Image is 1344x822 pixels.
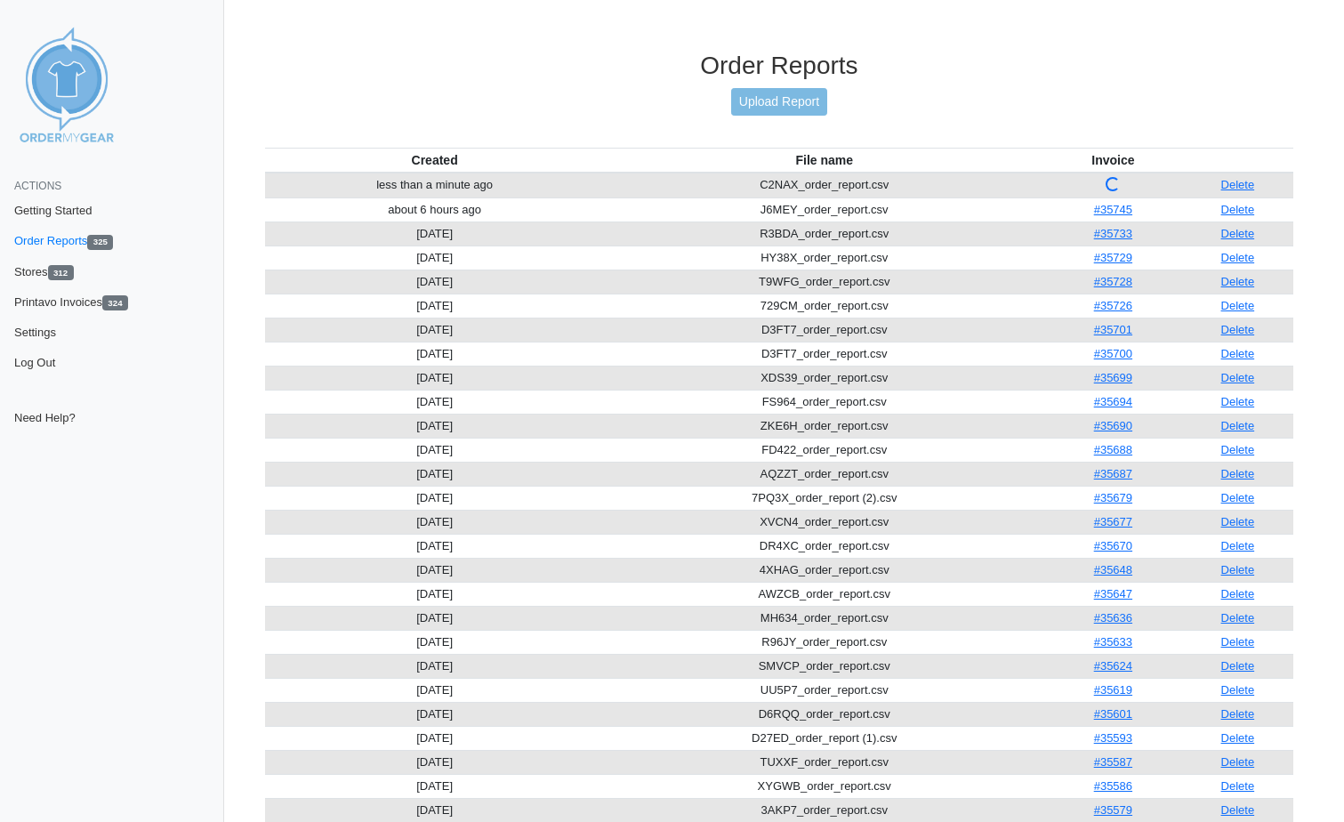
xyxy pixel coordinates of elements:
[1221,443,1255,456] a: Delete
[1094,731,1132,745] a: #35593
[265,318,605,342] td: [DATE]
[1221,611,1255,625] a: Delete
[265,197,605,222] td: about 6 hours ago
[1221,203,1255,216] a: Delete
[265,414,605,438] td: [DATE]
[1221,491,1255,504] a: Delete
[604,222,1044,246] td: R3BDA_order_report.csv
[1221,755,1255,769] a: Delete
[604,390,1044,414] td: FS964_order_report.csv
[1221,683,1255,697] a: Delete
[1094,227,1132,240] a: #35733
[604,246,1044,270] td: HY38X_order_report.csv
[604,630,1044,654] td: R96JY_order_report.csv
[14,180,61,192] span: Actions
[1094,299,1132,312] a: #35726
[265,582,605,606] td: [DATE]
[265,366,605,390] td: [DATE]
[1094,707,1132,721] a: #35601
[731,88,827,116] a: Upload Report
[265,246,605,270] td: [DATE]
[265,510,605,534] td: [DATE]
[604,654,1044,678] td: SMVCP_order_report.csv
[265,462,605,486] td: [DATE]
[604,510,1044,534] td: XVCN4_order_report.csv
[1221,323,1255,336] a: Delete
[1221,563,1255,576] a: Delete
[265,173,605,198] td: less than a minute ago
[1094,587,1132,600] a: #35647
[1221,659,1255,673] a: Delete
[1094,659,1132,673] a: #35624
[1221,515,1255,528] a: Delete
[265,342,605,366] td: [DATE]
[1221,395,1255,408] a: Delete
[604,582,1044,606] td: AWZCB_order_report.csv
[1221,779,1255,793] a: Delete
[265,148,605,173] th: Created
[604,750,1044,774] td: TUXXF_order_report.csv
[1094,683,1132,697] a: #35619
[604,197,1044,222] td: J6MEY_order_report.csv
[265,702,605,726] td: [DATE]
[265,678,605,702] td: [DATE]
[1094,347,1132,360] a: #35700
[604,414,1044,438] td: ZKE6H_order_report.csv
[604,798,1044,822] td: 3AKP7_order_report.csv
[265,606,605,630] td: [DATE]
[604,342,1044,366] td: D3FT7_order_report.csv
[1221,467,1255,480] a: Delete
[265,486,605,510] td: [DATE]
[1094,539,1132,552] a: #35670
[1221,635,1255,649] a: Delete
[604,558,1044,582] td: 4XHAG_order_report.csv
[265,222,605,246] td: [DATE]
[1221,299,1255,312] a: Delete
[1094,779,1132,793] a: #35586
[1094,203,1132,216] a: #35745
[265,558,605,582] td: [DATE]
[1221,539,1255,552] a: Delete
[265,798,605,822] td: [DATE]
[604,606,1044,630] td: MH634_order_report.csv
[1094,563,1132,576] a: #35648
[1094,803,1132,817] a: #35579
[604,726,1044,750] td: D27ED_order_report (1).csv
[604,270,1044,294] td: T9WFG_order_report.csv
[1094,635,1132,649] a: #35633
[604,702,1044,726] td: D6RQQ_order_report.csv
[604,366,1044,390] td: XDS39_order_report.csv
[265,438,605,462] td: [DATE]
[604,774,1044,798] td: XYGWB_order_report.csv
[604,486,1044,510] td: 7PQ3X_order_report (2).csv
[604,294,1044,318] td: 729CM_order_report.csv
[1221,707,1255,721] a: Delete
[1094,275,1132,288] a: #35728
[1221,251,1255,264] a: Delete
[1044,148,1182,173] th: Invoice
[1221,178,1255,191] a: Delete
[604,678,1044,702] td: UU5P7_order_report.csv
[87,235,113,250] span: 325
[1221,587,1255,600] a: Delete
[1094,251,1132,264] a: #35729
[265,51,1293,81] h3: Order Reports
[48,265,74,280] span: 312
[265,726,605,750] td: [DATE]
[1094,515,1132,528] a: #35677
[1094,323,1132,336] a: #35701
[604,534,1044,558] td: DR4XC_order_report.csv
[265,654,605,678] td: [DATE]
[265,294,605,318] td: [DATE]
[1094,467,1132,480] a: #35687
[1094,611,1132,625] a: #35636
[604,438,1044,462] td: FD422_order_report.csv
[1094,491,1132,504] a: #35679
[102,295,128,310] span: 324
[265,630,605,654] td: [DATE]
[1094,371,1132,384] a: #35699
[604,173,1044,198] td: C2NAX_order_report.csv
[604,318,1044,342] td: D3FT7_order_report.csv
[1221,731,1255,745] a: Delete
[265,534,605,558] td: [DATE]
